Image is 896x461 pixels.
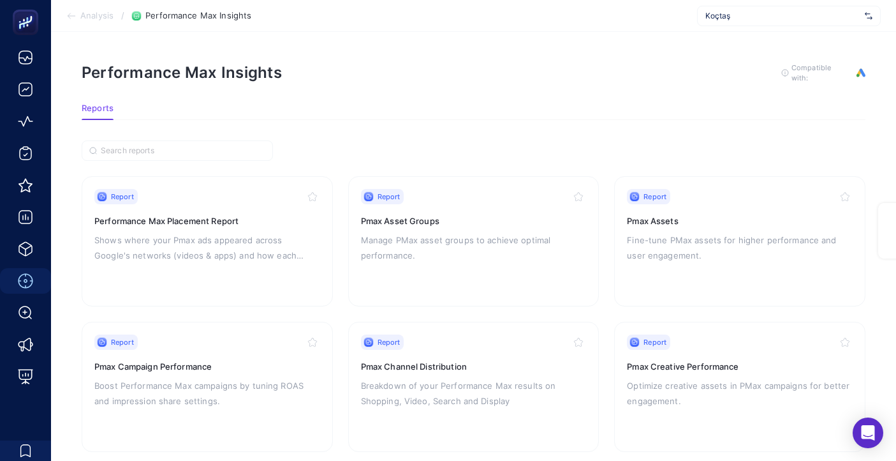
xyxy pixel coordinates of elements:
[627,232,853,263] p: Fine-tune PMax assets for higher performance and user engagement.
[627,378,853,409] p: Optimize creative assets in PMax campaigns for better engagement.
[82,176,333,306] a: ReportPerformance Max Placement ReportShows where your Pmax ads appeared across Google's networks...
[378,192,400,202] span: Report
[791,63,849,83] span: Compatible with:
[643,337,666,347] span: Report
[145,11,251,21] span: Performance Max Insights
[348,176,599,306] a: ReportPmax Asset GroupsManage PMax asset groups to achieve optimal performance.
[361,378,587,409] p: Breakdown of your Performance Max results on Shopping, Video, Search and Display
[614,322,865,452] a: ReportPmax Creative PerformanceOptimize creative assets in PMax campaigns for better engagement.
[94,378,320,409] p: Boost Performance Max campaigns by tuning ROAS and impression share settings.
[101,146,265,156] input: Search
[111,192,134,202] span: Report
[865,10,872,22] img: svg%3e
[643,192,666,202] span: Report
[361,232,587,263] p: Manage PMax asset groups to achieve optimal performance.
[94,232,320,263] p: Shows where your Pmax ads appeared across Google's networks (videos & apps) and how each placemen...
[614,176,865,306] a: ReportPmax AssetsFine-tune PMax assets for higher performance and user engagement.
[80,11,114,21] span: Analysis
[94,360,320,373] h3: Pmax Campaign Performance
[627,215,853,227] h3: Pmax Assets
[378,337,400,347] span: Report
[121,10,124,20] span: /
[82,103,114,120] button: Reports
[82,63,282,82] h1: Performance Max Insights
[111,337,134,347] span: Report
[627,360,853,373] h3: Pmax Creative Performance
[94,215,320,227] h3: Performance Max Placement Report
[361,215,587,227] h3: Pmax Asset Groups
[853,418,883,448] div: Open Intercom Messenger
[361,360,587,373] h3: Pmax Channel Distribution
[705,11,860,21] span: Koçtaş
[82,103,114,114] span: Reports
[82,322,333,452] a: ReportPmax Campaign PerformanceBoost Performance Max campaigns by tuning ROAS and impression shar...
[348,322,599,452] a: ReportPmax Channel DistributionBreakdown of your Performance Max results on Shopping, Video, Sear...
